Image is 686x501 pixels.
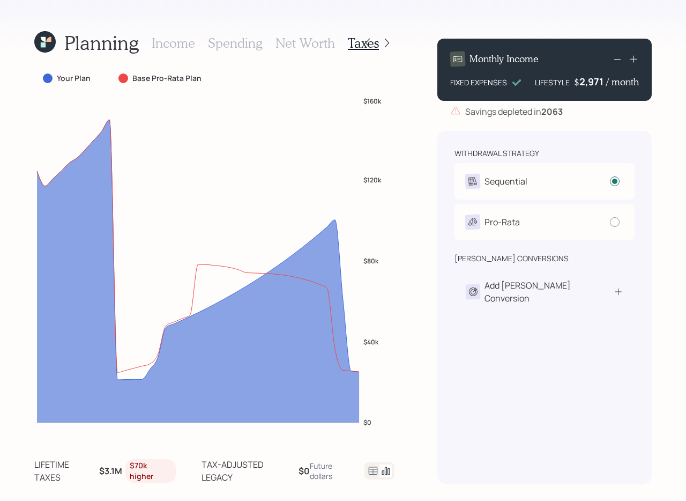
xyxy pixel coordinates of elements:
[152,35,195,51] h3: Income
[202,458,295,484] div: tax-adjusted legacy
[310,461,356,481] div: Future dollars
[57,73,91,84] label: Your Plan
[364,418,372,428] tspan: $0
[469,53,539,65] h4: Monthly Income
[484,175,527,188] div: Sequential
[574,76,579,88] h4: $
[450,77,507,88] div: FIXED EXPENSES
[208,35,263,51] h3: Spending
[364,256,379,266] tspan: $80k
[606,76,639,88] h4: / month
[99,465,122,477] b: $3.1M
[454,253,569,264] div: [PERSON_NAME] conversions
[34,458,96,484] div: lifetime taxes
[275,35,335,51] h3: Net Worth
[484,216,520,229] div: Pro-Rata
[454,148,539,159] div: withdrawal strategy
[132,73,202,84] label: Base Pro-Rata Plan
[348,35,379,51] h3: Taxes
[299,465,310,477] b: $0
[130,460,171,481] div: $70k higher
[364,96,382,105] tspan: $160k
[364,337,379,347] tspan: $40k
[465,105,563,118] div: Savings depleted in
[364,175,382,185] tspan: $120k
[541,106,563,117] b: 2063
[579,75,606,88] div: 2,971
[64,31,139,54] h1: Planning
[535,77,570,88] div: LIFESTYLE
[484,279,613,305] div: Add [PERSON_NAME] Conversion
